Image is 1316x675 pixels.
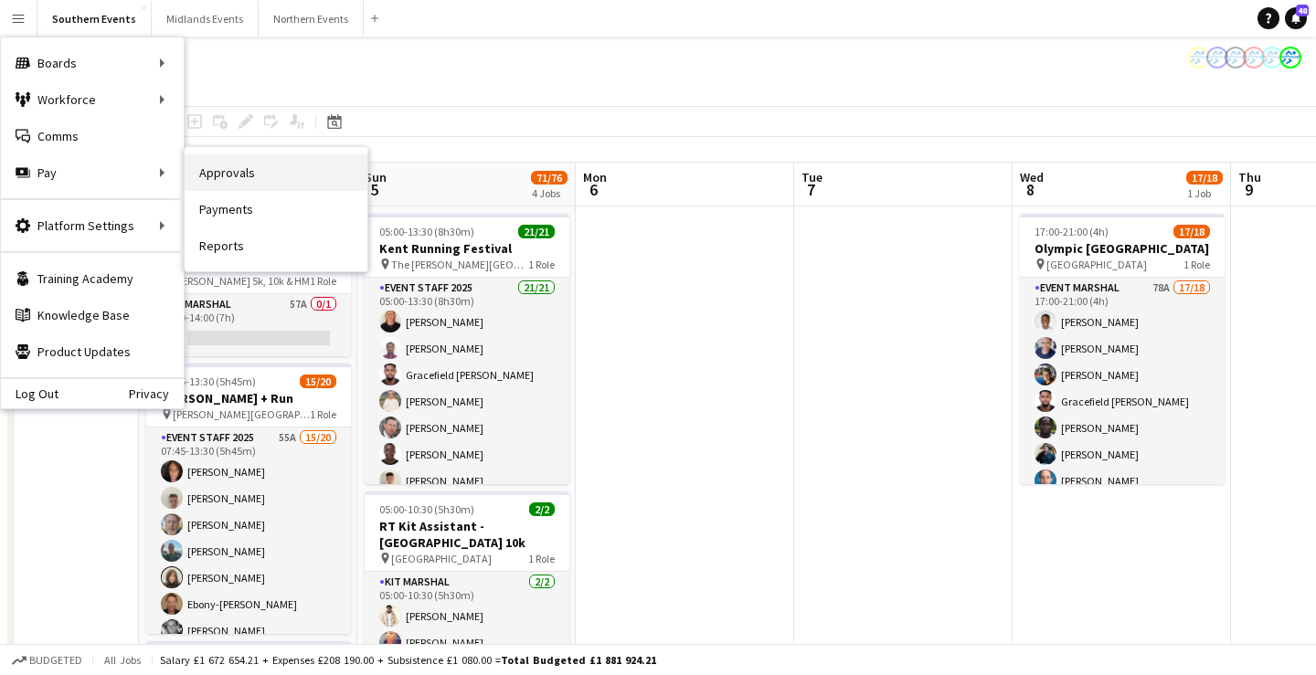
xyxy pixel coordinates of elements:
span: 05:00-13:30 (8h30m) [379,225,474,238]
app-job-card: 07:00-14:00 (7h)0/1RT Kit Assistant - [PERSON_NAME] 5k, 10k & HM [PERSON_NAME] 5k, 10k & HM1 Role... [146,214,351,356]
span: 17:00-21:00 (4h) [1035,225,1109,238]
app-job-card: 05:00-10:30 (5h30m)2/2RT Kit Assistant - [GEOGRAPHIC_DATA] 10k [GEOGRAPHIC_DATA]1 RoleKit Marshal... [365,491,569,660]
span: 1 Role [310,274,336,288]
div: 4 Jobs [532,186,567,200]
h3: Olympic [GEOGRAPHIC_DATA] [1020,240,1225,257]
h3: Kent Running Festival [365,240,569,257]
div: Pay [1,154,184,191]
span: 6 [580,179,607,200]
button: Northern Events [259,1,364,37]
span: 8 [1017,179,1044,200]
span: Wed [1020,169,1044,185]
span: 9 [1236,179,1261,200]
div: Salary £1 672 654.21 + Expenses £208 190.00 + Subsistence £1 080.00 = [160,653,656,667]
a: Comms [1,118,184,154]
span: [PERSON_NAME][GEOGRAPHIC_DATA], [GEOGRAPHIC_DATA], [GEOGRAPHIC_DATA] [173,407,310,421]
a: Reports [185,227,367,264]
span: 7 [799,179,822,200]
a: Log Out [1,386,58,401]
span: [GEOGRAPHIC_DATA] [391,552,492,565]
div: Platform Settings [1,207,184,244]
span: [PERSON_NAME] 5k, 10k & HM [173,274,310,288]
button: Budgeted [9,650,85,670]
span: 17/18 [1186,171,1223,185]
span: 05:00-10:30 (5h30m) [379,502,474,516]
span: Mon [583,169,607,185]
app-user-avatar: RunThrough Events [1225,47,1247,69]
span: 71/76 [531,171,568,185]
a: Knowledge Base [1,297,184,333]
div: 1 Job [1187,186,1222,200]
div: Workforce [1,81,184,118]
a: Approvals [185,154,367,191]
span: 17/18 [1173,225,1210,238]
app-user-avatar: RunThrough Events [1279,47,1301,69]
span: 15/20 [300,374,336,388]
h3: RT Kit Assistant - [GEOGRAPHIC_DATA] 10k [365,518,569,551]
a: Product Updates [1,333,184,370]
span: The [PERSON_NAME][GEOGRAPHIC_DATA] [391,258,528,271]
span: Sun [365,169,387,185]
app-job-card: 07:45-13:30 (5h45m)15/20[PERSON_NAME] + Run [PERSON_NAME][GEOGRAPHIC_DATA], [GEOGRAPHIC_DATA], [G... [146,364,351,634]
span: 1 Role [1183,258,1210,271]
app-user-avatar: RunThrough Events [1261,47,1283,69]
app-user-avatar: RunThrough Events [1206,47,1228,69]
span: 07:45-13:30 (5h45m) [161,374,256,388]
app-job-card: 05:00-13:30 (8h30m)21/21Kent Running Festival The [PERSON_NAME][GEOGRAPHIC_DATA]1 RoleEvent Staff... [365,214,569,484]
span: All jobs [101,653,144,667]
span: 1 Role [528,552,555,565]
app-user-avatar: RunThrough Events [1243,47,1265,69]
span: 1 Role [310,407,336,421]
a: 48 [1285,7,1307,29]
a: Payments [185,191,367,227]
span: Total Budgeted £1 881 924.21 [501,653,656,667]
h3: [PERSON_NAME] + Run [146,390,351,406]
span: Budgeted [29,654,82,667]
a: Privacy [129,386,184,401]
button: Southern Events [37,1,152,37]
span: 5 [362,179,387,200]
app-card-role: Kit Marshal57A0/107:00-14:00 (7h) [146,294,351,356]
span: [GEOGRAPHIC_DATA] [1046,258,1147,271]
span: 2/2 [529,502,555,516]
span: 21/21 [518,225,555,238]
app-job-card: 17:00-21:00 (4h)17/18Olympic [GEOGRAPHIC_DATA] [GEOGRAPHIC_DATA]1 RoleEvent Marshal78A17/1817:00-... [1020,214,1225,484]
app-user-avatar: RunThrough Events [1188,47,1210,69]
button: Midlands Events [152,1,259,37]
span: 48 [1296,5,1309,16]
span: Thu [1238,169,1261,185]
app-card-role: Kit Marshal2/205:00-10:30 (5h30m)[PERSON_NAME][PERSON_NAME] [365,572,569,660]
span: 1 Role [528,258,555,271]
div: Boards [1,45,184,81]
a: Training Academy [1,260,184,297]
span: Tue [801,169,822,185]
